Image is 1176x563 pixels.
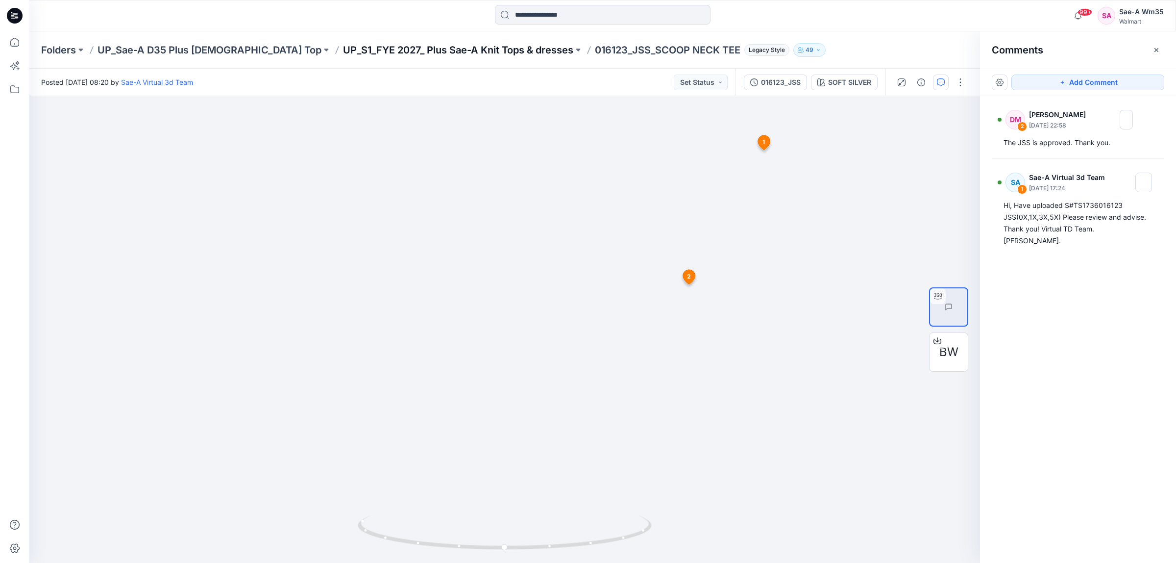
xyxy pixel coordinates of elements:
[1005,110,1025,129] div: DM
[98,43,321,57] a: UP_Sae-A D35 Plus [DEMOGRAPHIC_DATA] Top
[828,77,871,88] div: SOFT SILVER
[806,45,813,55] p: 49
[1011,75,1164,90] button: Add Comment
[744,44,789,56] span: Legacy Style
[343,43,573,57] a: UP_S1_FYE 2027_ Plus Sae-A Knit Tops & dresses
[121,78,193,86] a: Sae-A Virtual 3d Team
[761,77,801,88] div: 016123_JSS
[1005,173,1025,192] div: SA
[744,75,807,90] button: 016123_JSS
[1029,121,1092,130] p: [DATE] 22:58
[595,43,740,57] p: 016123_JSS_SCOOP NECK TEE
[1004,137,1152,149] div: The JSS is approved. Thank you.
[913,75,929,90] button: Details
[1098,7,1115,25] div: SA
[1029,183,1108,193] p: [DATE] 17:24
[1119,18,1164,25] div: Walmart
[1029,172,1108,183] p: Sae-A Virtual 3d Team
[1004,200,1152,247] div: Hi, Have uploaded S#TS1736016123 JSS(0X,1X,3X,5X) Please review and advise. Thank you! Virtual TD...
[1017,122,1027,131] div: 2
[41,77,193,87] span: Posted [DATE] 08:20 by
[992,44,1043,56] h2: Comments
[939,343,958,361] span: BW
[1078,8,1092,16] span: 99+
[740,43,789,57] button: Legacy Style
[1029,109,1092,121] p: [PERSON_NAME]
[41,43,76,57] a: Folders
[793,43,826,57] button: 49
[1017,184,1027,194] div: 1
[1119,6,1164,18] div: Sae-A Wm35
[811,75,878,90] button: SOFT SILVER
